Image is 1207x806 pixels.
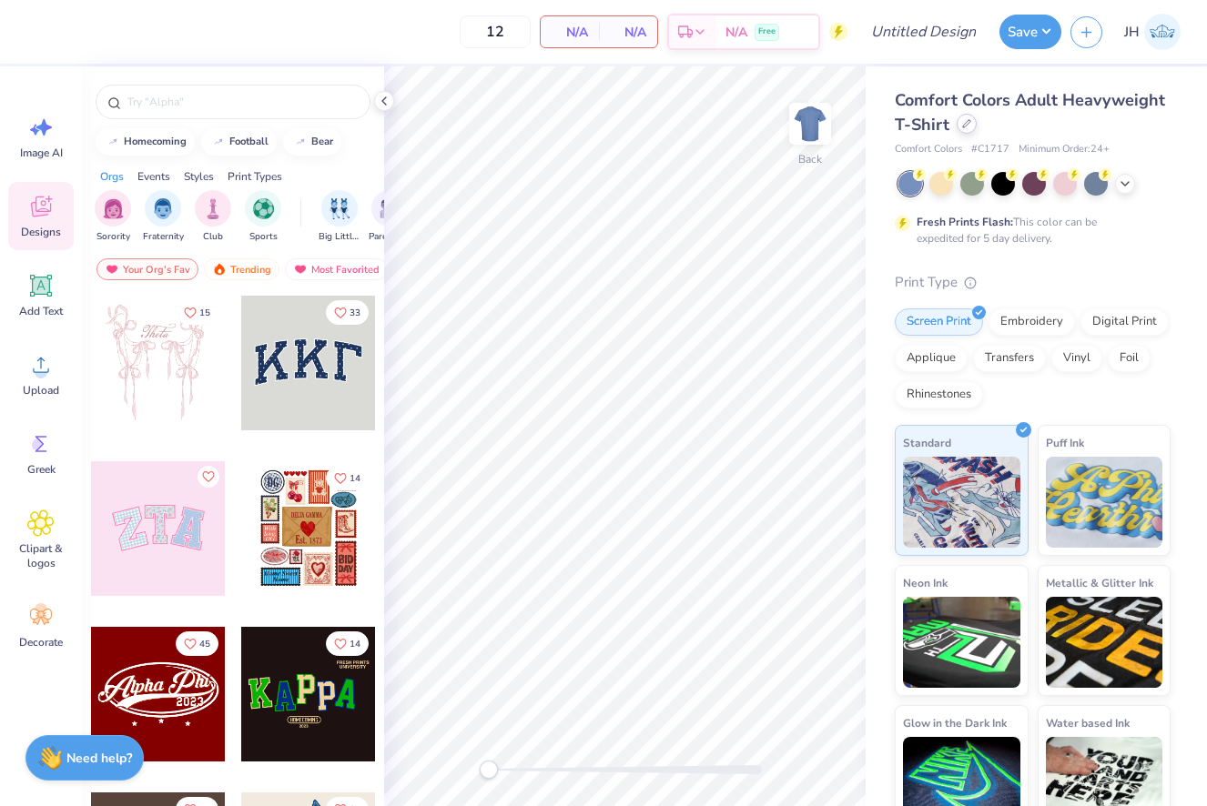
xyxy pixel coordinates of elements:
[198,466,219,488] button: Like
[229,136,269,146] div: football
[1144,14,1181,50] img: Jilian Hawkes
[1108,345,1151,372] div: Foil
[350,308,360,317] span: 33
[480,761,498,779] div: Accessibility label
[106,136,120,147] img: trend_line.gif
[369,190,411,244] div: filter for Parent's Weekend
[319,230,360,244] span: Big Little Reveal
[201,128,277,156] button: football
[1051,345,1102,372] div: Vinyl
[895,381,983,408] div: Rhinestones
[124,136,187,146] div: homecoming
[895,89,1165,136] span: Comfort Colors Adult Heavyweight T-Shirt
[203,230,223,244] span: Club
[143,190,184,244] div: filter for Fraternity
[143,190,184,244] button: filter button
[903,433,951,452] span: Standard
[1046,713,1130,732] span: Water based Ink
[245,190,281,244] button: filter button
[903,713,1007,732] span: Glow in the Dark Ink
[184,168,214,185] div: Styles
[610,23,646,42] span: N/A
[999,15,1061,49] button: Save
[199,308,210,317] span: 15
[895,272,1171,293] div: Print Type
[1124,22,1140,43] span: JH
[66,750,132,767] strong: Need help?
[105,263,119,276] img: most_fav.gif
[895,308,983,336] div: Screen Print
[903,597,1020,688] img: Neon Ink
[857,14,990,50] input: Untitled Design
[95,190,131,244] div: filter for Sorority
[212,263,227,276] img: trending.gif
[293,136,308,147] img: trend_line.gif
[293,263,308,276] img: most_fav.gif
[989,308,1075,336] div: Embroidery
[798,151,822,167] div: Back
[903,573,948,592] span: Neon Ink
[460,15,531,48] input: – –
[792,106,828,142] img: Back
[153,198,173,219] img: Fraternity Image
[204,258,279,280] div: Trending
[228,168,282,185] div: Print Types
[895,142,962,157] span: Comfort Colors
[326,631,369,656] button: Like
[143,230,184,244] span: Fraternity
[253,198,274,219] img: Sports Image
[11,541,71,570] span: Clipart & logos
[326,300,369,325] button: Like
[21,225,61,239] span: Designs
[19,304,63,318] span: Add Text
[195,190,231,244] button: filter button
[350,474,360,483] span: 14
[137,168,170,185] div: Events
[330,198,350,219] img: Big Little Reveal Image
[725,23,747,42] span: N/A
[973,345,1046,372] div: Transfers
[195,190,231,244] div: filter for Club
[96,128,195,156] button: homecoming
[1116,14,1189,50] a: JH
[758,25,776,38] span: Free
[350,640,360,649] span: 14
[917,215,1013,229] strong: Fresh Prints Flash:
[1046,433,1084,452] span: Puff Ink
[326,466,369,490] button: Like
[176,300,218,325] button: Like
[380,198,401,219] img: Parent's Weekend Image
[203,198,223,219] img: Club Image
[971,142,1009,157] span: # C1717
[319,190,360,244] button: filter button
[100,168,124,185] div: Orgs
[245,190,281,244] div: filter for Sports
[23,383,59,398] span: Upload
[917,214,1141,247] div: This color can be expedited for 5 day delivery.
[285,258,388,280] div: Most Favorited
[20,146,63,160] span: Image AI
[1046,573,1153,592] span: Metallic & Glitter Ink
[96,258,198,280] div: Your Org's Fav
[211,136,226,147] img: trend_line.gif
[1046,457,1163,548] img: Puff Ink
[552,23,588,42] span: N/A
[19,635,63,650] span: Decorate
[1080,308,1169,336] div: Digital Print
[895,345,968,372] div: Applique
[319,190,360,244] div: filter for Big Little Reveal
[176,631,218,656] button: Like
[311,136,333,146] div: bear
[1019,142,1110,157] span: Minimum Order: 24 +
[27,462,56,477] span: Greek
[249,230,278,244] span: Sports
[903,457,1020,548] img: Standard
[126,93,359,111] input: Try "Alpha"
[1046,597,1163,688] img: Metallic & Glitter Ink
[199,640,210,649] span: 45
[96,230,130,244] span: Sorority
[95,190,131,244] button: filter button
[369,190,411,244] button: filter button
[103,198,124,219] img: Sorority Image
[283,128,341,156] button: bear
